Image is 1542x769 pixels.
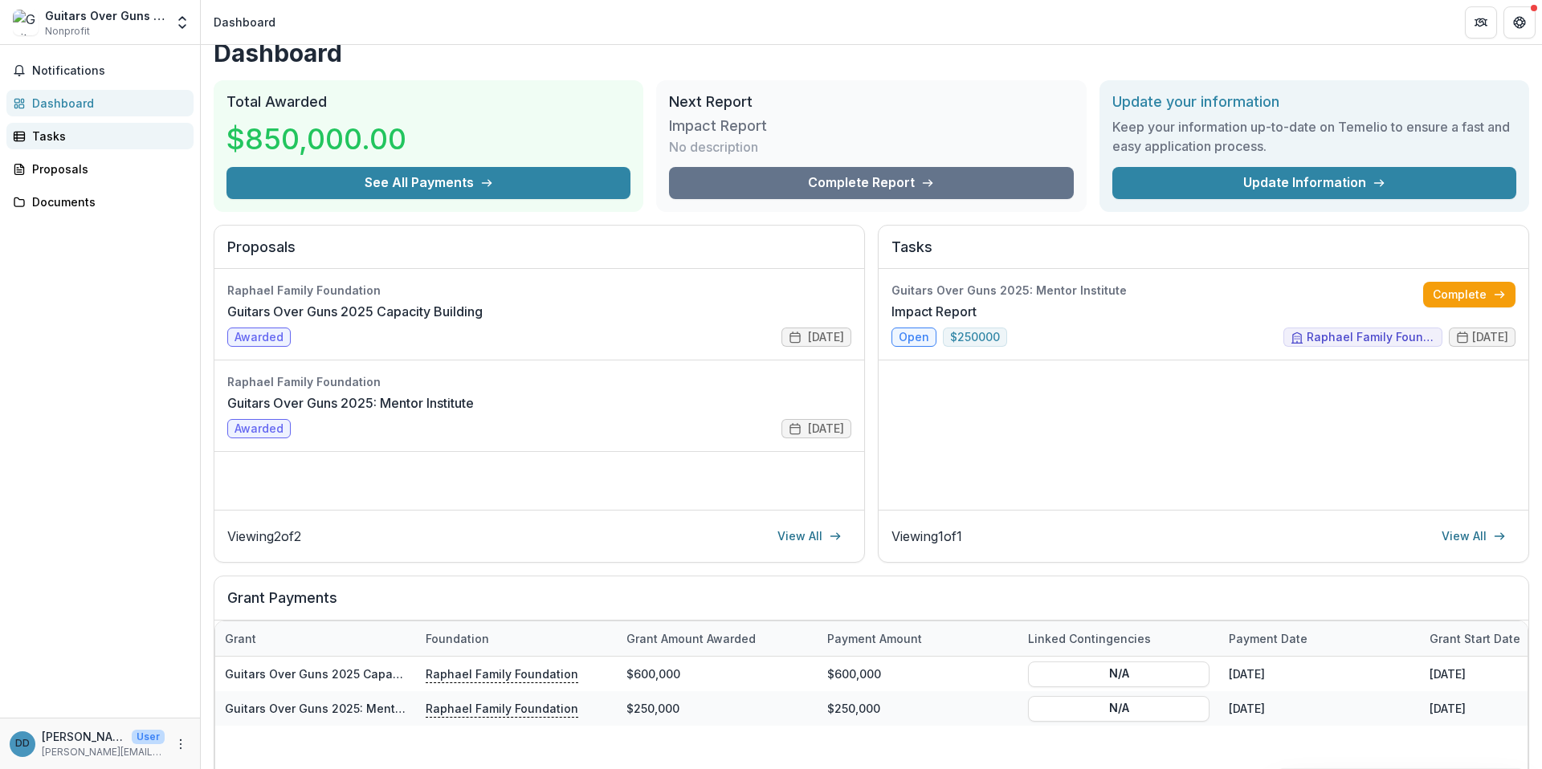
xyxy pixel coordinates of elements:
[45,24,90,39] span: Nonprofit
[214,39,1529,67] h1: Dashboard
[426,699,578,717] p: Raphael Family Foundation
[818,691,1018,726] div: $250,000
[6,189,194,215] a: Documents
[32,193,181,210] div: Documents
[891,302,977,321] a: Impact Report
[215,630,266,647] div: Grant
[1423,282,1515,307] a: Complete
[1219,691,1420,726] div: [DATE]
[227,302,483,321] a: Guitars Over Guns 2025 Capacity Building
[32,95,181,112] div: Dashboard
[45,7,165,24] div: Guitars Over Guns Operation Inc
[32,64,187,78] span: Notifications
[1219,621,1420,656] div: Payment date
[171,734,190,754] button: More
[215,621,416,656] div: Grant
[1028,695,1210,721] button: N/A
[171,6,194,39] button: Open entity switcher
[426,665,578,682] p: Raphael Family Foundation
[13,10,39,35] img: Guitars Over Guns Operation Inc
[227,589,1515,620] h2: Grant Payments
[891,238,1515,269] h2: Tasks
[1432,523,1515,549] a: View All
[818,630,932,647] div: Payment Amount
[818,657,1018,691] div: $600,000
[42,728,125,745] p: [PERSON_NAME]
[1112,167,1516,199] a: Update Information
[617,621,818,656] div: Grant amount awarded
[227,527,301,546] p: Viewing 2 of 2
[225,702,456,715] a: Guitars Over Guns 2025: Mentor Institute
[226,93,630,111] h2: Total Awarded
[132,730,165,744] p: User
[6,123,194,149] a: Tasks
[416,621,617,656] div: Foundation
[1018,621,1219,656] div: Linked Contingencies
[818,621,1018,656] div: Payment Amount
[6,90,194,116] a: Dashboard
[207,10,282,34] nav: breadcrumb
[669,167,1073,199] a: Complete Report
[6,58,194,83] button: Notifications
[214,14,275,31] div: Dashboard
[6,156,194,182] a: Proposals
[416,630,499,647] div: Foundation
[15,738,30,749] div: Dianna Daley
[226,167,630,199] button: See All Payments
[227,393,474,413] a: Guitars Over Guns 2025: Mentor Institute
[42,745,165,759] p: [PERSON_NAME][EMAIL_ADDRESS][DOMAIN_NAME]
[768,523,851,549] a: View All
[617,630,765,647] div: Grant amount awarded
[1420,630,1530,647] div: Grant start date
[617,657,818,691] div: $600,000
[617,691,818,726] div: $250,000
[891,527,962,546] p: Viewing 1 of 1
[227,238,851,269] h2: Proposals
[1028,661,1210,686] button: N/A
[1465,6,1497,39] button: Partners
[32,161,181,177] div: Proposals
[1503,6,1536,39] button: Get Help
[669,117,789,135] h3: Impact Report
[225,667,462,681] a: Guitars Over Guns 2025 Capacity Building
[1018,630,1161,647] div: Linked Contingencies
[669,137,758,157] p: No description
[226,117,406,161] h3: $850,000.00
[1112,93,1516,111] h2: Update your information
[1219,630,1317,647] div: Payment date
[669,93,1073,111] h2: Next Report
[1112,117,1516,156] h3: Keep your information up-to-date on Temelio to ensure a fast and easy application process.
[1219,657,1420,691] div: [DATE]
[32,128,181,144] div: Tasks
